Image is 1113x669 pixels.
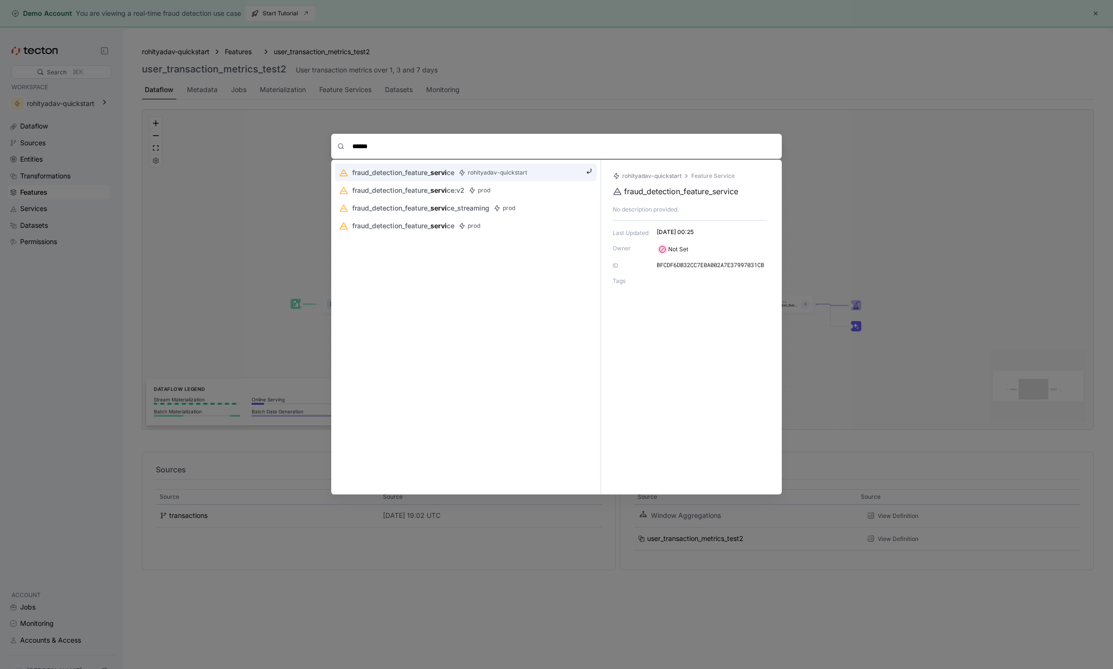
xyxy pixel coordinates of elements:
div: rohityadav-quickstart [622,171,682,181]
div: prod [478,186,490,195]
div: No description provided. [613,205,766,221]
div: fraud_detection_feature_ ce_streaming [352,203,489,213]
button: fraud_detection_feature_cerohityadav-quickstart [335,164,597,181]
div: prod [503,203,515,213]
div: bfcdf6db32cc7e0a002a7e37997031cb [657,261,766,269]
div: fraud_detection_feature_ ce:v2 [352,185,464,195]
p: Tags [613,276,651,286]
div: fraud_detection_feature_ ce [352,167,454,177]
p: ID [613,261,651,270]
div: rohityadav-quickstart [468,168,527,177]
button: fraud_detection_feature_ceprod [335,217,597,235]
a: Feature Service [691,171,735,181]
p: Owner [613,244,651,253]
button: fraud_detection_feature_ce:v2prod [335,181,597,199]
div: fraud_detection_feature_ ce [352,221,454,231]
h6: [DATE] 00:25 [657,228,766,236]
div: Not Set [668,245,688,254]
a: fraud_detection_feature_service [613,190,738,198]
p: Last Updated [613,228,651,238]
div: prod [468,221,480,231]
div: fraud_detection_feature_service [624,187,738,196]
button: fraud_detection_feature_ce_streamingprod [335,199,597,217]
a: rohityadav-quickstart [613,171,682,181]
